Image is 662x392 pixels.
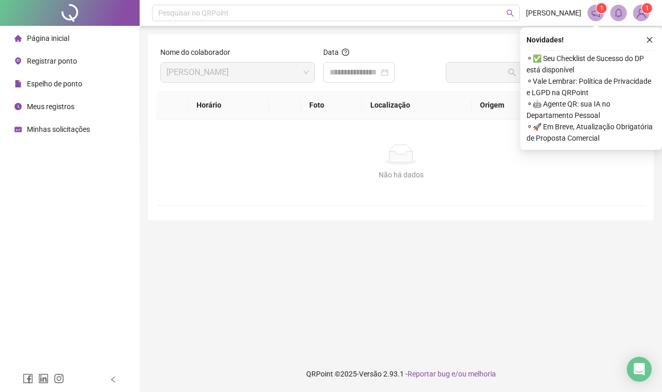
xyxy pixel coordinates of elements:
[27,125,90,133] span: Minhas solicitações
[362,91,472,119] th: Localização
[14,103,22,110] span: clock-circle
[14,35,22,42] span: home
[14,57,22,65] span: environment
[506,9,514,17] span: search
[446,62,641,83] button: Buscar registros
[27,57,77,65] span: Registrar ponto
[591,8,600,18] span: notification
[526,53,656,76] span: ⚬ ✅ Seu Checklist de Sucesso do DP está disponível
[627,357,652,382] div: Open Intercom Messenger
[169,169,633,180] div: Não há dados
[526,121,656,144] span: ⚬ 🚀 Em Breve, Atualização Obrigatória de Proposta Comercial
[110,376,117,383] span: left
[526,98,656,121] span: ⚬ 🤖 Agente QR: sua IA no Departamento Pessoal
[140,356,662,392] footer: QRPoint © 2025 - 2.93.1 -
[526,76,656,98] span: ⚬ Vale Lembrar: Política de Privacidade e LGPD na QRPoint
[342,49,349,56] span: question-circle
[614,8,623,18] span: bell
[14,80,22,87] span: file
[188,91,268,119] th: Horário
[600,5,604,12] span: 1
[645,5,649,12] span: 1
[408,370,496,378] span: Reportar bug e/ou melhoria
[359,370,382,378] span: Versão
[646,36,653,43] span: close
[642,3,652,13] sup: Atualize o seu contato no menu Meus Dados
[323,48,339,56] span: Data
[27,34,69,42] span: Página inicial
[160,47,237,58] label: Nome do colaborador
[167,63,309,82] span: SHEILA OLIVEIRA
[301,91,362,119] th: Foto
[27,102,74,111] span: Meus registros
[526,34,564,46] span: Novidades !
[634,5,649,21] img: 91368
[596,3,607,13] sup: 1
[14,126,22,133] span: schedule
[27,80,82,88] span: Espelho de ponto
[54,373,64,384] span: instagram
[526,7,581,19] span: [PERSON_NAME]
[38,373,49,384] span: linkedin
[472,91,551,119] th: Origem
[23,373,33,384] span: facebook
